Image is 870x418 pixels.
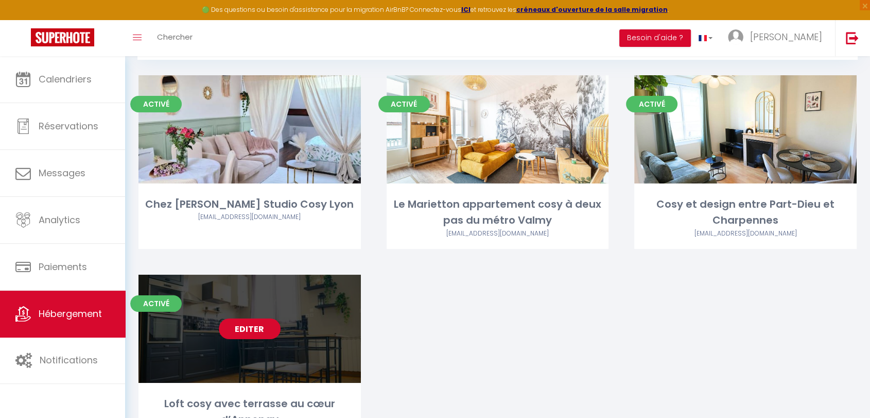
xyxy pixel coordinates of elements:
[39,307,102,320] span: Hébergement
[130,96,182,112] span: Activé
[8,4,39,35] button: Ouvrir le widget de chat LiveChat
[39,73,92,86] span: Calendriers
[39,213,80,226] span: Analytics
[634,196,857,229] div: Cosy et design entre Part-Dieu et Charpennes
[31,28,94,46] img: Super Booking
[157,31,193,42] span: Chercher
[219,319,281,339] a: Editer
[138,212,361,222] div: Airbnb
[626,96,677,112] span: Activé
[516,5,668,14] a: créneaux d'ouverture de la salle migration
[846,31,859,44] img: logout
[378,96,430,112] span: Activé
[39,260,87,273] span: Paiements
[40,354,98,366] span: Notifications
[634,229,857,239] div: Airbnb
[728,29,743,45] img: ...
[387,229,609,239] div: Airbnb
[720,20,835,56] a: ... [PERSON_NAME]
[39,166,85,179] span: Messages
[39,120,98,132] span: Réservations
[387,196,609,229] div: Le Marietton appartement cosy à deux pas du métro Valmy
[461,5,471,14] a: ICI
[149,20,200,56] a: Chercher
[619,29,691,47] button: Besoin d'aide ?
[130,295,182,312] span: Activé
[750,30,822,43] span: [PERSON_NAME]
[138,196,361,212] div: Chez [PERSON_NAME] Studio Cosy Lyon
